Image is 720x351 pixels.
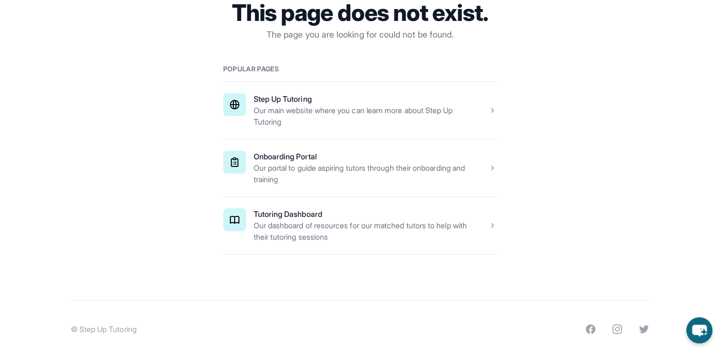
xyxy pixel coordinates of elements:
a: Tutoring Dashboard [254,209,322,219]
p: © Step Up Tutoring [71,323,137,335]
p: The page you are looking for could not be found. [223,28,497,41]
h2: Popular pages [223,64,497,74]
a: Onboarding Portal [254,152,317,161]
h1: This page does not exist. [223,1,497,24]
button: chat-button [686,317,712,343]
a: Step Up Tutoring [254,94,312,104]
